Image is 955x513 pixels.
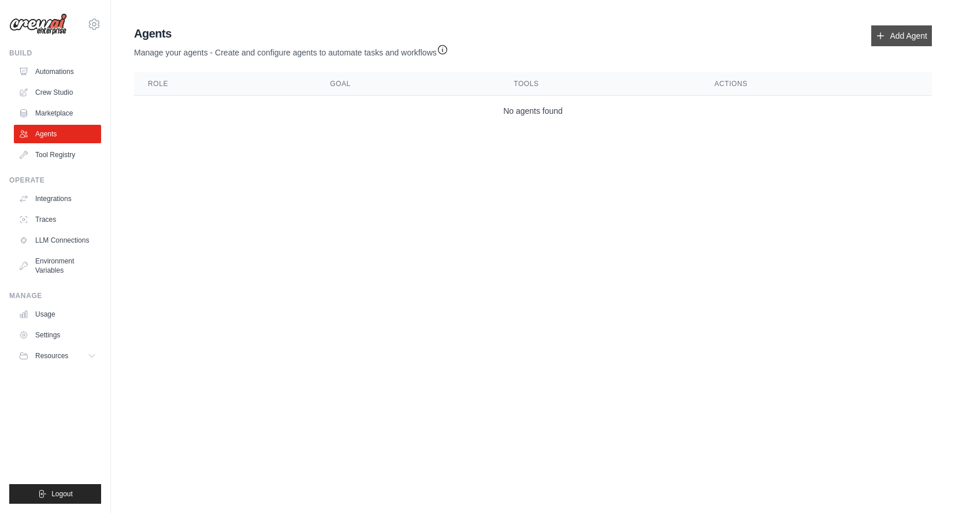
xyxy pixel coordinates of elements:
[14,83,101,102] a: Crew Studio
[9,49,101,58] div: Build
[14,189,101,208] a: Integrations
[134,25,448,42] h2: Agents
[14,305,101,324] a: Usage
[134,42,448,58] p: Manage your agents - Create and configure agents to automate tasks and workflows
[134,96,932,127] td: No agents found
[14,326,101,344] a: Settings
[316,72,500,96] th: Goal
[9,176,101,185] div: Operate
[14,125,101,143] a: Agents
[35,351,68,360] span: Resources
[134,72,316,96] th: Role
[14,252,101,280] a: Environment Variables
[14,231,101,250] a: LLM Connections
[871,25,932,46] a: Add Agent
[9,291,101,300] div: Manage
[51,489,73,499] span: Logout
[9,484,101,504] button: Logout
[14,347,101,365] button: Resources
[500,72,700,96] th: Tools
[14,210,101,229] a: Traces
[14,62,101,81] a: Automations
[9,13,67,35] img: Logo
[14,146,101,164] a: Tool Registry
[14,104,101,122] a: Marketplace
[700,72,932,96] th: Actions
